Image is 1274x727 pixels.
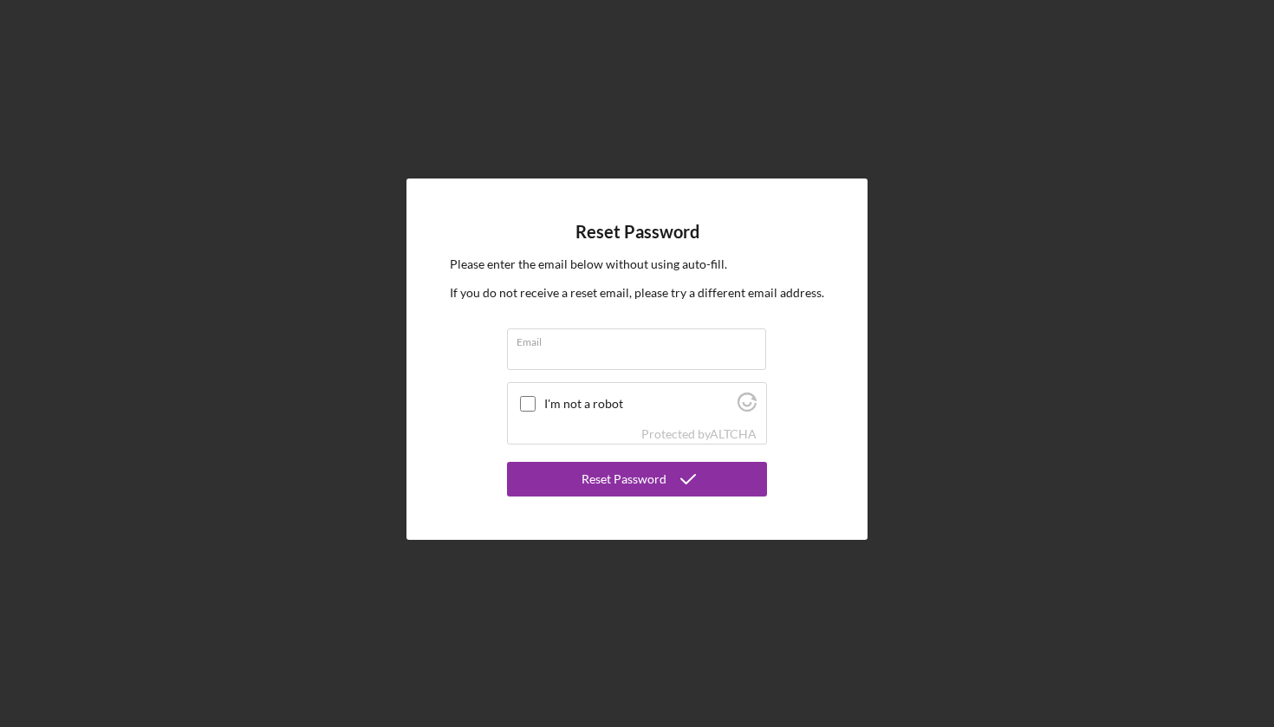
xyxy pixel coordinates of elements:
p: Please enter the email below without using auto-fill. [450,255,824,274]
label: Email [517,329,766,348]
a: Visit Altcha.org [738,399,757,414]
div: Reset Password [582,462,666,497]
h4: Reset Password [575,222,699,242]
a: Visit Altcha.org [710,426,757,441]
button: Reset Password [507,462,767,497]
div: Protected by [641,427,757,441]
p: If you do not receive a reset email, please try a different email address. [450,283,824,302]
label: I'm not a robot [544,397,732,411]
